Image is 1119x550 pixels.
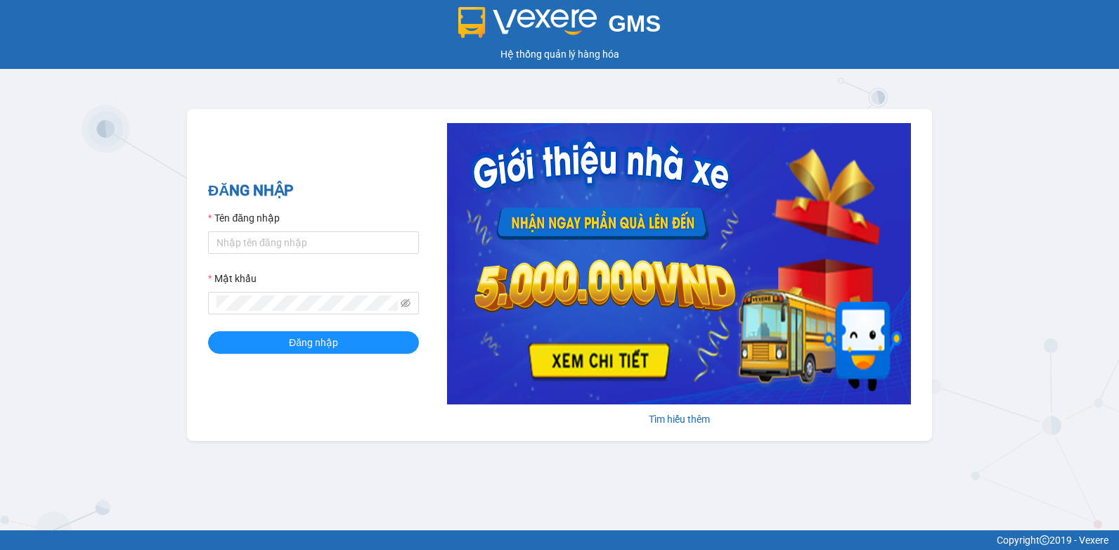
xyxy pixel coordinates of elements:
[208,331,419,354] button: Đăng nhập
[458,21,661,32] a: GMS
[208,231,419,254] input: Tên đăng nhập
[401,298,410,308] span: eye-invisible
[608,11,661,37] span: GMS
[289,335,338,350] span: Đăng nhập
[1040,535,1049,545] span: copyright
[4,46,1115,62] div: Hệ thống quản lý hàng hóa
[447,123,911,404] img: banner-0
[11,532,1108,548] div: Copyright 2019 - Vexere
[458,7,597,38] img: logo 2
[208,210,280,226] label: Tên đăng nhập
[447,411,911,427] div: Tìm hiểu thêm
[216,295,398,311] input: Mật khẩu
[208,179,419,203] h2: ĐĂNG NHẬP
[208,271,257,286] label: Mật khẩu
